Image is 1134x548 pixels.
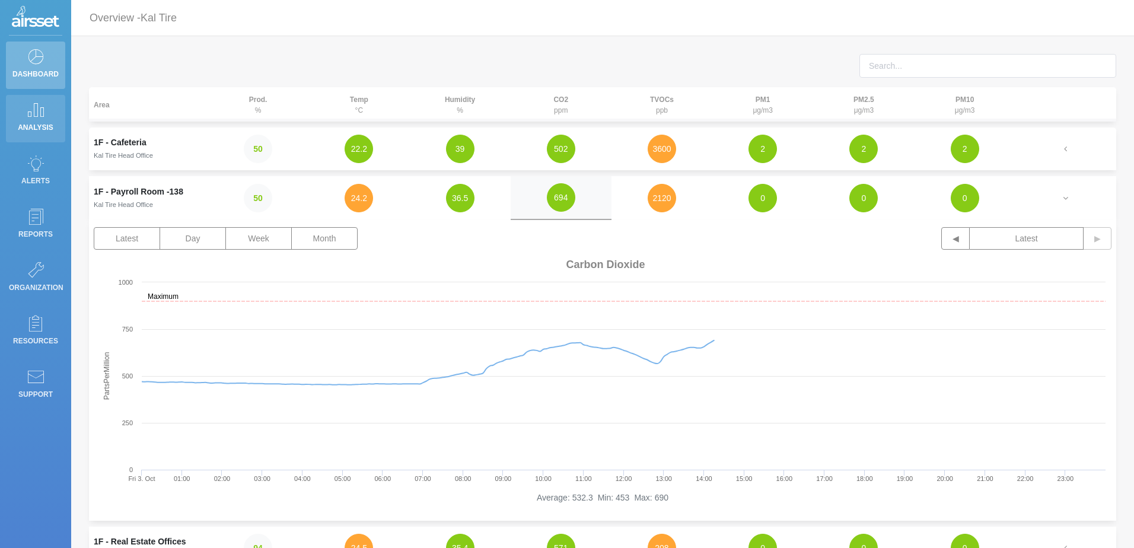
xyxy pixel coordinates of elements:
[244,135,272,163] button: 50
[9,225,62,243] p: Reports
[951,184,979,212] button: 0
[936,475,953,482] text: 20:00
[6,255,65,302] a: Organization
[977,475,993,482] text: 21:00
[103,352,111,400] text: PartsPerMillion
[94,201,153,208] small: Kal Tire Head Office
[897,475,913,482] text: 19:00
[712,87,813,122] th: μg/m3
[736,475,753,482] text: 15:00
[1057,475,1074,482] text: 23:00
[291,227,358,250] button: Month
[244,184,272,212] button: 50
[9,172,62,190] p: Alerts
[648,135,676,163] button: 3600
[445,95,475,104] strong: Humidity
[6,308,65,356] a: Resources
[859,54,1116,78] input: Search...
[816,475,833,482] text: 17:00
[335,475,351,482] text: 05:00
[129,466,133,473] text: 0
[650,95,674,104] strong: TVOCs
[547,135,575,163] button: 502
[813,87,914,122] th: μg/m3
[655,475,672,482] text: 13:00
[776,475,793,482] text: 16:00
[253,193,263,203] strong: 50
[225,227,292,250] button: Week
[1083,227,1111,250] button: ▶
[537,492,593,504] li: Average: 532.3
[122,419,133,426] text: 250
[915,87,1015,122] th: μg/m3
[6,95,65,142] a: Analysis
[748,184,777,212] button: 0
[856,475,873,482] text: 18:00
[970,227,1084,250] button: Latest
[748,135,777,163] button: 2
[308,87,409,122] th: °C
[94,152,153,159] small: Kal Tire Head Office
[122,326,133,333] text: 750
[89,128,208,170] td: 1F - CafeteriaKal Tire Head Office
[547,183,575,212] button: 694
[634,492,668,504] li: Max: 690
[214,475,231,482] text: 02:00
[849,135,878,163] button: 2
[951,135,979,163] button: 2
[160,227,226,250] button: Day
[128,475,155,482] text: Fri 3. Oct
[1017,475,1034,482] text: 22:00
[455,475,472,482] text: 08:00
[6,202,65,249] a: Reports
[553,95,568,104] strong: CO2
[119,279,133,286] text: 1000
[696,475,712,482] text: 14:00
[9,65,62,83] p: Dashboard
[12,6,59,30] img: Logo
[409,87,510,122] th: %
[294,475,311,482] text: 04:00
[345,184,373,212] button: 24.2
[955,95,974,104] strong: PM10
[6,148,65,196] a: Alerts
[9,332,62,350] p: Resources
[6,362,65,409] a: Support
[446,184,474,212] button: 36.5
[9,385,62,403] p: Support
[616,475,632,482] text: 12:00
[611,87,712,122] th: ppb
[6,42,65,89] a: Dashboard
[350,95,368,104] strong: Temp
[254,475,270,482] text: 03:00
[575,475,592,482] text: 11:00
[122,372,133,380] text: 500
[941,227,970,250] button: ◀
[566,259,645,271] span: Carbon Dioxide
[853,95,874,104] strong: PM2.5
[94,101,110,109] strong: Area
[253,144,263,154] strong: 50
[148,292,179,301] text: Maximum
[849,184,878,212] button: 0
[141,12,177,24] span: Kal Tire
[756,95,770,104] strong: PM1
[511,87,611,122] th: ppm
[9,279,62,297] p: Organization
[89,176,208,220] td: 1F - Payroll Room -138Kal Tire Head Office
[90,7,177,29] p: Overview -
[415,475,431,482] text: 07:00
[535,475,552,482] text: 10:00
[249,95,267,104] strong: Prod.
[208,87,308,122] th: %
[94,227,160,250] button: Latest
[9,119,62,136] p: Analysis
[495,475,512,482] text: 09:00
[174,475,190,482] text: 01:00
[598,492,630,504] li: Min: 453
[446,135,474,163] button: 39
[345,135,373,163] button: 22.2
[374,475,391,482] text: 06:00
[648,184,676,212] button: 2120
